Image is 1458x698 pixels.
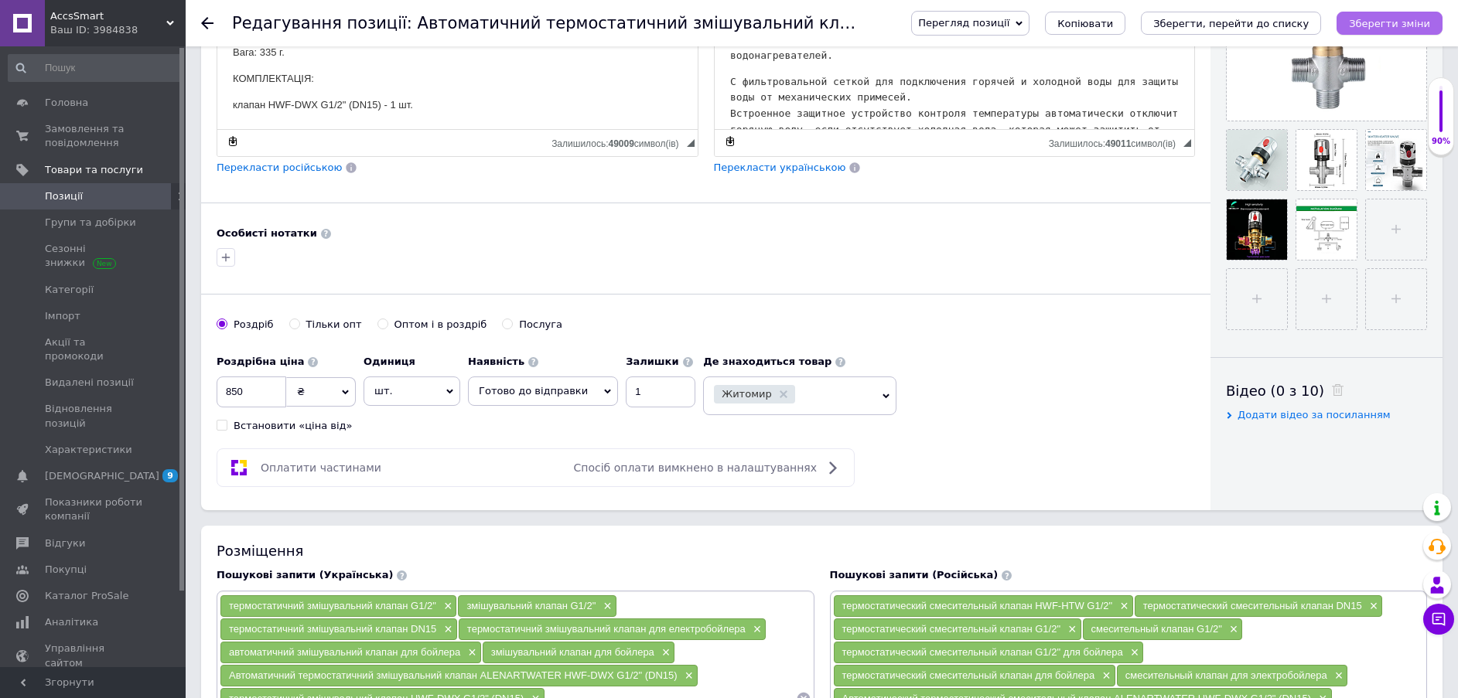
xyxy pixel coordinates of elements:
span: × [440,600,452,613]
div: 90% [1429,136,1453,147]
span: [DEMOGRAPHIC_DATA] [45,469,159,483]
span: Управління сайтом [45,642,143,669]
button: Зберегти зміни [1337,12,1443,35]
span: Додати відео за посиланням [1238,409,1391,421]
span: змішувальний клапан G1/2" [466,600,596,611]
span: ₴ [297,386,305,397]
span: AccsSmart [50,9,166,23]
button: Зберегти, перейти до списку [1141,12,1321,35]
span: Потягніть для зміни розмірів [1183,139,1191,147]
span: термостатический смесительный клапан G1/2" для бойлера [842,646,1123,658]
span: Покупці [45,563,87,577]
div: Кiлькiсть символiв [551,134,686,149]
span: × [464,646,476,659]
span: × [749,623,762,636]
span: × [1064,623,1077,636]
span: смесительный клапан G1/2" [1091,623,1222,635]
p: Вага: 335 г. [15,109,465,125]
input: Пошук [8,54,183,82]
span: Групи та добірки [45,216,136,230]
span: Перекласти українською [714,162,846,173]
span: × [1331,669,1344,683]
span: Товари та послуги [45,163,143,177]
span: Замовлення та повідомлення [45,122,143,150]
span: × [1226,623,1238,636]
span: Пошукові запити (Українська) [217,569,393,581]
span: × [1116,600,1128,613]
span: Пошукові запити (Російська) [830,569,999,581]
span: Готово до відправки [479,385,588,397]
a: Зробити резервну копію зараз [224,133,241,150]
span: Спосіб оплати вимкнено в налаштуваннях [574,461,817,474]
span: термостатичний змішувальний клапан G1/2" [229,600,436,611]
span: термостатичний змішувальний клапан для електробойлера [467,623,746,635]
span: Оплатити частинами [261,461,381,474]
span: Імпорт [45,309,80,323]
span: термостатический смесительный клапан HWF-HTW G1/2" [842,600,1113,611]
span: Перекласти російською [217,162,342,173]
span: змішувальний клапан для бойлера [491,646,654,658]
div: 90% Якість заповнення [1428,77,1454,155]
b: Роздрібна ціна [217,356,304,367]
span: Характеристики [45,443,132,457]
span: Автоматичний термостатичний змішувальний клапан ALENARTWATER HWF-DWX G1/2" (DN15) [229,669,678,681]
span: Аналітика [45,615,98,629]
div: Повернутися назад [201,17,213,29]
b: Наявність [468,356,524,367]
span: × [1098,669,1111,683]
span: × [1366,600,1378,613]
span: 49011 [1105,138,1131,149]
a: Зробити резервну копію зараз [722,133,739,150]
span: × [440,623,452,636]
span: Показники роботи компанії [45,495,143,523]
div: Тільки опт [306,318,362,332]
span: Головна [45,96,88,110]
span: Видалені позиції [45,376,134,390]
div: Роздріб [234,318,274,332]
span: Відгуки [45,536,85,550]
button: Копіювати [1045,12,1125,35]
span: термостатический смесительный клапан для бойлера [842,669,1095,681]
b: Залишки [626,356,678,367]
i: Зберегти зміни [1349,18,1430,29]
div: Послуга [519,318,562,332]
span: автоматичний змішувальний клапан для бойлера [229,646,460,658]
span: термостатический смесительный клапан DN15 [1143,600,1362,611]
b: Особисті нотатки [217,227,317,239]
button: Чат з покупцем [1423,604,1454,635]
span: Житомир [722,389,772,399]
input: 0 [217,376,286,407]
div: Оптом і в роздріб [394,318,487,332]
span: термостатический смесительный клапан G1/2" [842,623,1061,635]
span: шт. [364,376,460,406]
span: 9 [162,469,178,482]
span: Позиції [45,189,83,203]
h1: Редагування позиції: Автоматичний термостатичний змішувальний клапан ALENARTWATER HWF-DWX G1/2" (... [232,14,1219,32]
span: Відео (0 з 10) [1226,383,1324,399]
span: смесительный клапан для электробойлера [1125,669,1327,681]
div: Кiлькiсть символiв [1049,134,1183,149]
b: Одиниця [364,356,415,367]
span: Потягніть для зміни розмірів [687,139,695,147]
span: Акції та промокоди [45,335,143,363]
input: - [626,376,695,407]
span: Відновлення позицій [45,402,143,430]
span: × [1127,646,1139,659]
b: Де знаходиться товар [703,356,831,367]
span: термостатичний змішувальний клапан DN15 [229,623,436,635]
pre: Перекладений текст: С фильтровальной сеткой для подключения горячей и холодной воды для защиты во... [15,138,465,219]
i: Зберегти, перейти до списку [1153,18,1309,29]
span: × [681,669,694,683]
body: Редактор, 3D22967C-D9C7-4E15-8591-57D58920637F [15,15,465,438]
div: Ваш ID: 3984838 [50,23,186,37]
div: Розміщення [217,541,1427,560]
span: × [599,600,612,613]
span: Категорії [45,283,94,297]
pre: Перекладений текст: Автоматический смесительный термостатический клапан используется для смешиван... [15,15,465,128]
span: × [658,646,671,659]
span: 49009 [608,138,633,149]
p: клапан HWF-DWX G1/2" (DN15) - 1 шт. [15,162,465,178]
span: Сезонні знижки [45,242,143,270]
div: Встановити «ціна від» [234,419,353,433]
p: КОМПЛЕКТАЦІЯ: [15,135,465,152]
